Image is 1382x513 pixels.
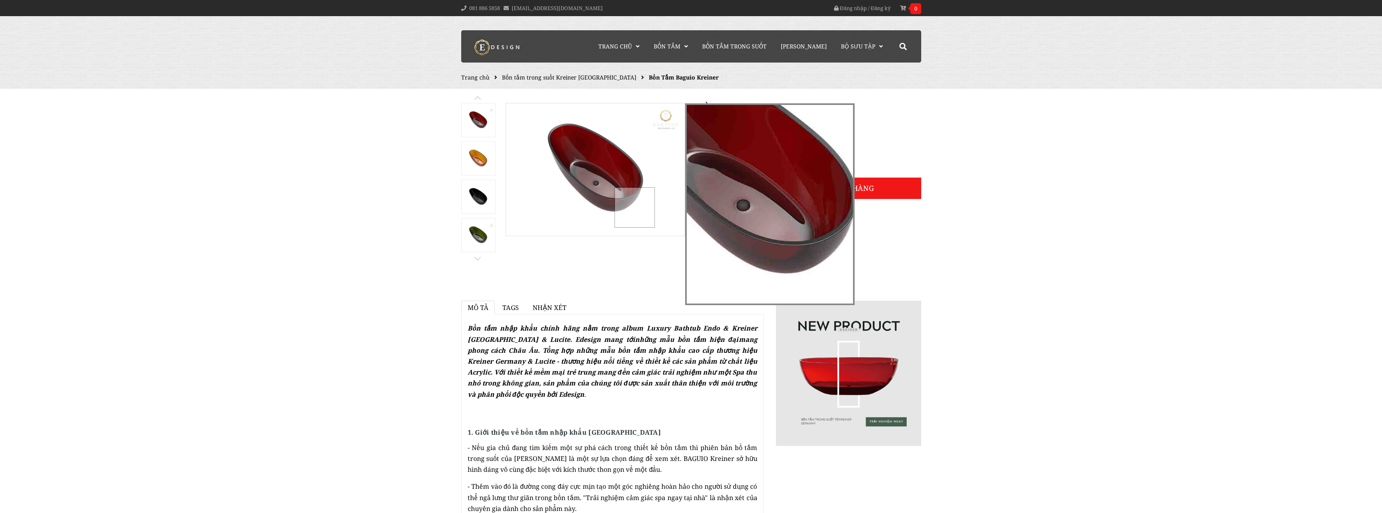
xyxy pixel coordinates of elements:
a: Bộ Sưu Tập [835,30,889,63]
img: Bồn Tắm Baguio Kreiner [462,185,495,209]
span: Tags [502,303,519,312]
span: Bộ Sưu Tập [841,42,875,50]
span: Trang chủ [598,42,632,50]
span: / [868,4,870,12]
img: Bồn Tắm Baguio Kreiner [462,147,495,170]
img: logo Kreiner Germany - Edesign Interior [467,39,528,55]
img: Bồn Tắm Baguio Kreiner [776,301,921,446]
img: Bồn Tắm Baguio Kreiner [462,223,495,247]
span: [PERSON_NAME] [781,42,827,50]
span: 0 [910,3,921,14]
span: - Thêm vào đó là đường cong đáy cực mịn tạo một góc nghiêng hoàn hảo cho người sử dụng có thể ngả... [468,482,757,513]
a: 081 886 5858 [469,4,500,12]
strong: Bồn tắm nhập khẩu chính hãng nằm trong album Luxury Bathtub Endo & Kreiner [GEOGRAPHIC_DATA] & Lu... [468,324,757,398]
a: Bồn tắm trong suốt Kreiner [GEOGRAPHIC_DATA] [502,73,636,81]
img: Bồn Tắm Baguio Kreiner [462,108,495,132]
a: Trang chủ [592,30,646,63]
span: Bồn Tắm Baguio Kreiner [649,73,719,81]
span: - Nếu gia chủ đang tìm kiếm một sự phá cách trong thiết kế bồn tắm thì phiên bản bồ tắm trong suố... [468,443,757,474]
span: Bồn Tắm Trong Suốt [702,42,767,50]
a: Trang chủ [461,73,489,81]
a: [PERSON_NAME] [775,30,833,63]
em: . [468,324,757,398]
a: Bồn Tắm [648,30,694,63]
a: những mẫu bồn tắm hiện đại [635,335,739,344]
span: Bồn Tắm [654,42,680,50]
a: Bồn Tắm Trong Suốt [696,30,773,63]
span: Mô tả [468,303,489,312]
span: Nhận xét [533,303,567,312]
h1: Bồn Tắm Baguio Kreiner [697,101,921,115]
a: [EMAIL_ADDRESS][DOMAIN_NAME] [512,4,603,12]
strong: 1. Giới thiệu về bồn tắm nhập khẩu [GEOGRAPHIC_DATA] [468,428,661,437]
